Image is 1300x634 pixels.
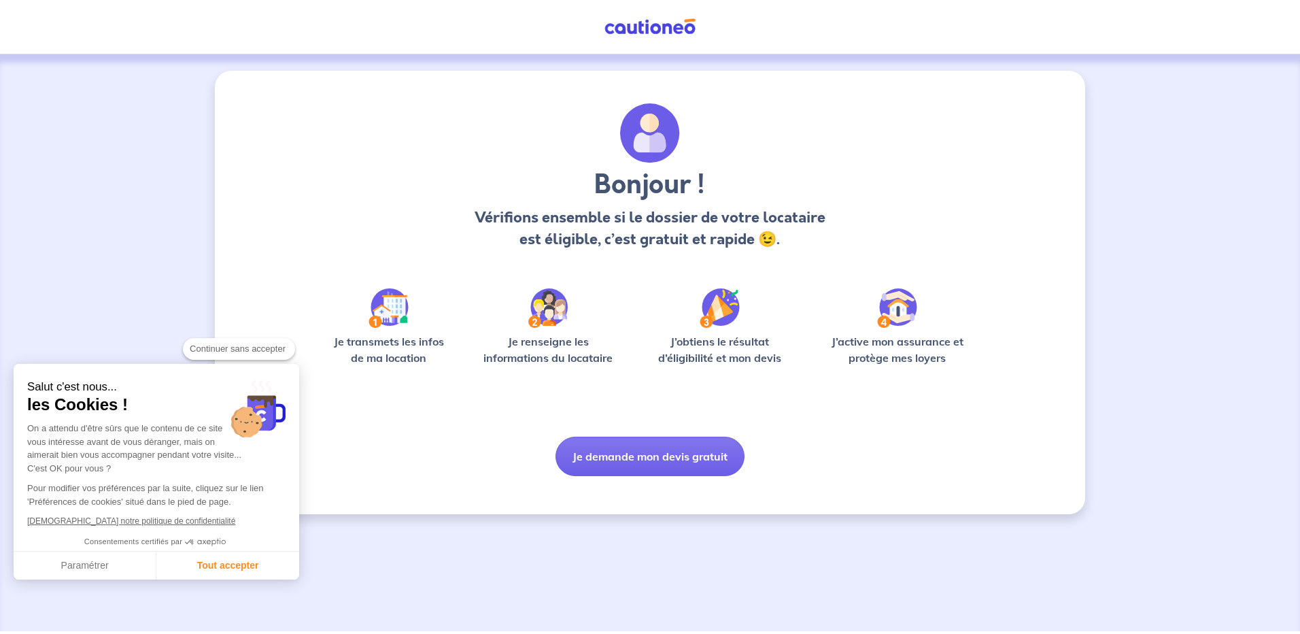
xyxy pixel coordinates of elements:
button: Consentements certifiés par [78,533,235,551]
p: Pour modifier vos préférences par la suite, cliquez sur le lien 'Préférences de cookies' situé da... [27,482,286,508]
img: /static/bfff1cf634d835d9112899e6a3df1a5d/Step-4.svg [877,288,917,328]
small: Salut c'est nous... [27,380,286,395]
button: Tout accepter [156,552,299,580]
p: Je transmets les infos de ma location [324,333,454,366]
img: Cautioneo [599,18,701,35]
span: les Cookies ! [27,395,286,415]
svg: Axeptio [185,522,226,563]
img: /static/f3e743aab9439237c3e2196e4328bba9/Step-3.svg [700,288,740,328]
span: Consentements certifiés par [84,538,182,546]
p: J’active mon assurance et protège mes loyers [818,333,976,366]
button: Paramétrer [14,552,156,580]
h3: Bonjour ! [471,169,829,201]
button: Je demande mon devis gratuit [555,437,745,476]
img: archivate [620,103,680,163]
p: Vérifions ensemble si le dossier de votre locataire est éligible, c’est gratuit et rapide 😉. [471,207,829,250]
div: On a attendu d'être sûrs que le contenu de ce site vous intéresse avant de vous déranger, mais on... [27,422,286,475]
img: /static/90a569abe86eec82015bcaae536bd8e6/Step-1.svg [369,288,409,328]
p: Je renseigne les informations du locataire [475,333,621,366]
a: [DEMOGRAPHIC_DATA] notre politique de confidentialité [27,516,235,526]
span: Continuer sans accepter [190,342,288,356]
p: J’obtiens le résultat d’éligibilité et mon devis [643,333,797,366]
button: Continuer sans accepter [183,338,295,360]
img: /static/c0a346edaed446bb123850d2d04ad552/Step-2.svg [528,288,568,328]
